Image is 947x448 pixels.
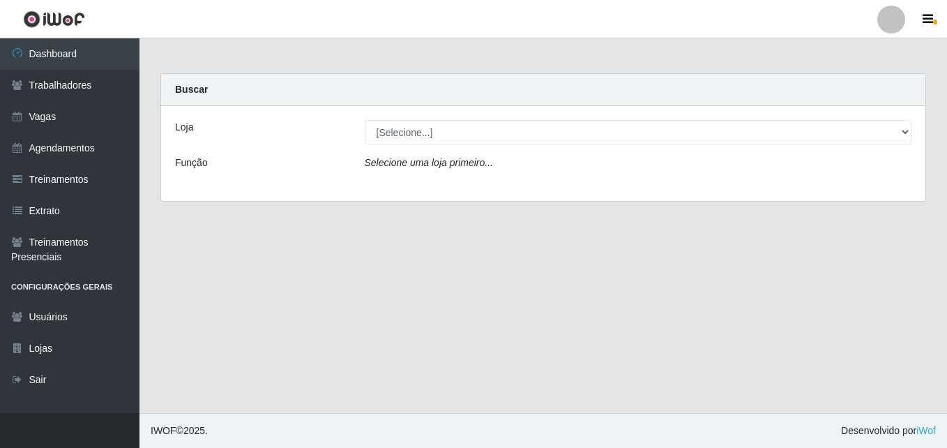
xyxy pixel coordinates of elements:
img: CoreUI Logo [23,10,85,28]
i: Selecione uma loja primeiro... [365,157,493,168]
strong: Buscar [175,84,208,95]
span: © 2025 . [151,424,208,438]
span: IWOF [151,425,176,436]
label: Função [175,156,208,170]
label: Loja [175,120,193,135]
a: iWof [916,425,936,436]
span: Desenvolvido por [841,424,936,438]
